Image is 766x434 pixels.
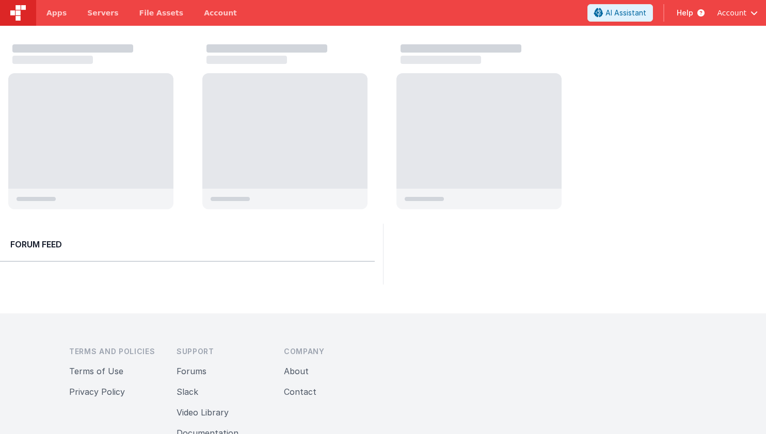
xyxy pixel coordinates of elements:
[139,8,184,18] span: File Assets
[677,8,693,18] span: Help
[177,387,198,397] a: Slack
[177,346,267,357] h3: Support
[284,365,309,377] button: About
[177,386,198,398] button: Slack
[10,238,364,251] h2: Forum Feed
[587,4,653,22] button: AI Assistant
[284,366,309,376] a: About
[177,365,206,377] button: Forums
[177,406,229,419] button: Video Library
[284,346,375,357] h3: Company
[717,8,746,18] span: Account
[284,386,316,398] button: Contact
[69,366,123,376] a: Terms of Use
[605,8,646,18] span: AI Assistant
[87,8,118,18] span: Servers
[717,8,758,18] button: Account
[69,346,160,357] h3: Terms and Policies
[69,387,125,397] a: Privacy Policy
[46,8,67,18] span: Apps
